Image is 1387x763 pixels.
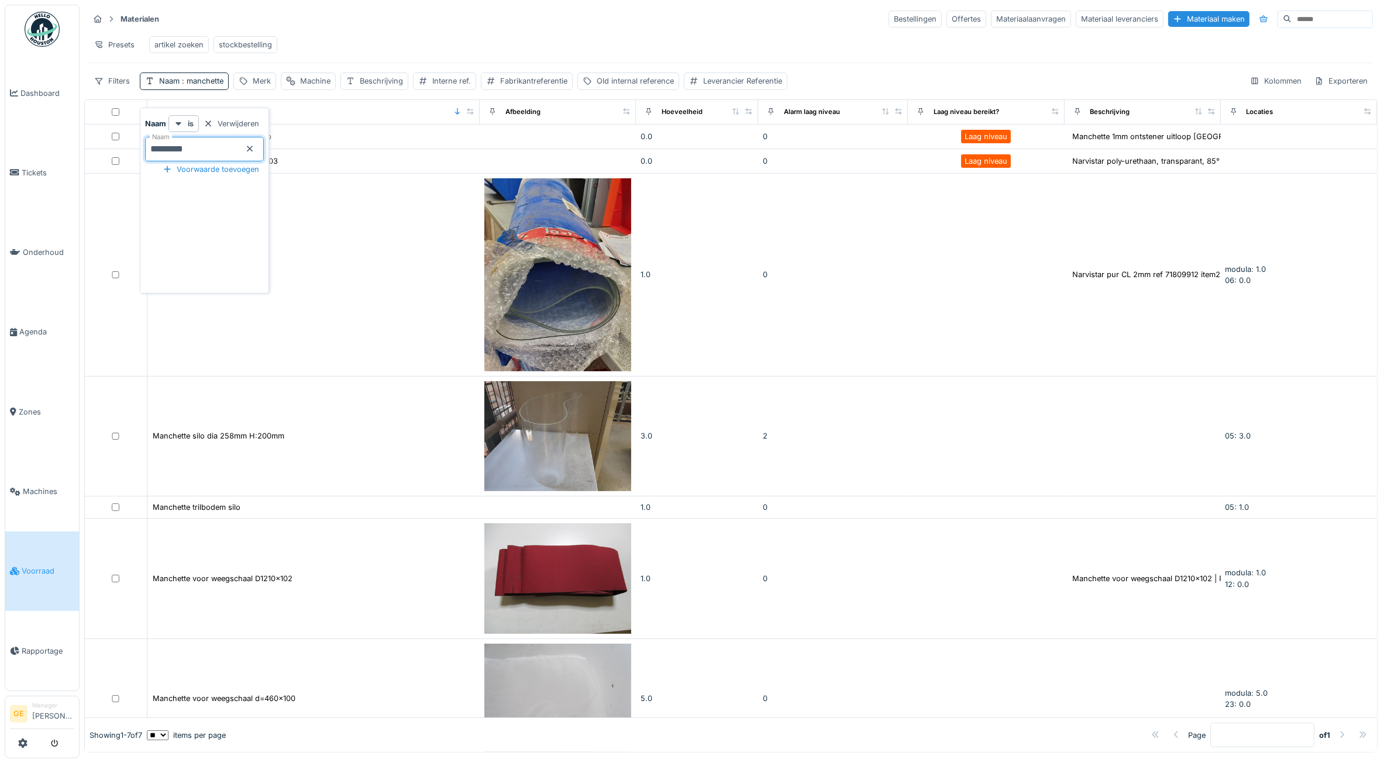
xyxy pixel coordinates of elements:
div: 1.0 [641,573,753,584]
div: 3.0 [641,430,753,441]
span: 05: 1.0 [1226,503,1250,512]
div: Interne ref. [432,75,471,87]
span: Onderhoud [23,247,74,258]
span: Rapportage [22,645,74,657]
div: Naam [159,75,223,87]
div: Materiaalaanvragen [991,11,1071,27]
div: Laag niveau [965,131,1007,142]
div: Showing 1 - 7 of 7 [90,729,142,740]
span: modula: 1.0 [1226,568,1266,577]
div: Manchette voor weegschaal d=460x100 [153,693,295,704]
div: Laag niveau [965,156,1007,167]
div: Kolommen [1245,72,1307,89]
div: Materiaal maken [1168,11,1250,27]
div: Manchette silo dia 258mm H:200mm [153,430,284,441]
span: 06: 0.0 [1226,276,1251,285]
div: 0 [763,693,904,704]
span: 12: 0.0 [1226,580,1250,589]
div: Voorwaarde toevoegen [158,161,264,177]
div: artikel zoeken [154,39,204,50]
div: Machine [300,75,331,87]
span: modula: 1.0 [1226,265,1266,274]
strong: of 1 [1319,729,1330,740]
div: Manchette trilbodem silo [153,502,240,513]
div: items per page [147,729,226,740]
div: Filters [89,72,135,89]
div: Manchette 1mm ontstener uitloop [GEOGRAPHIC_DATA] poly... [1073,131,1296,142]
img: Manchette silo dia 258mm H:200mm [484,381,631,491]
img: Manchette voor weegschaal D1210x102 [484,523,631,633]
strong: Materialen [116,13,164,25]
div: 0 [763,502,904,513]
div: Manchette voor weegschaal D1210x102 [153,573,292,584]
span: Machines [23,486,74,497]
div: 1.0 [641,269,753,280]
div: Laag niveau bereikt? [934,107,999,117]
div: Afbeelding [505,107,541,117]
div: Leverancier Referentie [703,75,782,87]
div: Old internal reference [597,75,674,87]
div: Locaties [1247,107,1274,117]
div: Fabrikantreferentie [500,75,567,87]
div: 2 [763,430,904,441]
div: Beschrijving [1090,107,1130,117]
img: Badge_color-CXgf-gQk.svg [25,12,60,47]
span: : manchette [180,77,223,85]
li: GE [10,705,27,723]
div: Offertes [947,11,986,27]
div: 0 [763,269,904,280]
span: Tickets [22,167,74,178]
div: Bestellingen [889,11,942,27]
div: Merk [253,75,271,87]
div: Narvistar poly-urethaan, transparant, 85° sh A,... [1073,156,1248,167]
div: 0.0 [641,156,753,167]
div: Manchette voor weegschaal D1210x102 | PROBAT C... [1073,573,1264,584]
span: Agenda [19,326,74,337]
div: 0 [763,156,904,167]
img: Manchette voor weegschaal d=460x100 [484,644,631,754]
div: Page [1188,729,1206,740]
div: Narvistar pur CL 2mm ref 71809912 item2 [1073,269,1221,280]
div: Materiaal leveranciers [1076,11,1164,27]
div: Alarm laag niveau [784,107,840,117]
div: Naam [173,107,191,117]
div: 0.0 [641,131,753,142]
div: 0 [763,131,904,142]
li: [PERSON_NAME] [32,701,74,726]
span: Voorraad [22,565,74,576]
img: Manchette ontstener [484,178,631,371]
div: Hoeveelheid [662,107,703,117]
div: 1.0 [641,502,753,513]
label: Naam [150,132,172,142]
div: Exporteren [1309,72,1373,89]
div: Verwijderen [199,116,264,132]
div: 0 [763,573,904,584]
strong: Naam [145,118,166,129]
span: modula: 5.0 [1226,689,1268,698]
span: Dashboard [20,88,74,99]
span: Zones [19,406,74,417]
div: Beschrijving [360,75,403,87]
div: stockbestelling [219,39,272,50]
span: 05: 3.0 [1226,431,1251,440]
strong: is [188,118,194,129]
div: 5.0 [641,693,753,704]
div: Manager [32,701,74,710]
span: 23: 0.0 [1226,700,1251,709]
div: Presets [89,36,140,53]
